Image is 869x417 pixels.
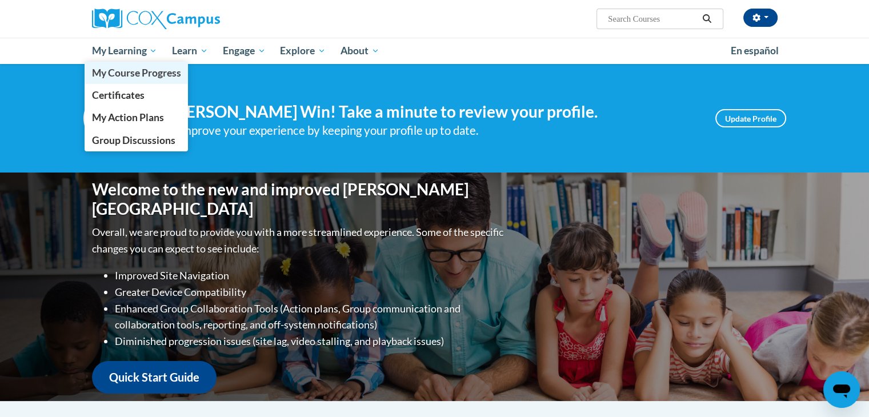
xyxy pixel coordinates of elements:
[85,62,189,84] a: My Course Progress
[75,38,795,64] div: Main menu
[172,44,208,58] span: Learn
[165,38,215,64] a: Learn
[92,224,506,257] p: Overall, we are proud to provide you with a more streamlined experience. Some of the specific cha...
[92,9,220,29] img: Cox Campus
[91,67,181,79] span: My Course Progress
[91,89,144,101] span: Certificates
[83,93,135,144] img: Profile Image
[91,44,157,58] span: My Learning
[273,38,333,64] a: Explore
[85,106,189,129] a: My Action Plans
[823,371,860,408] iframe: Button to launch messaging window
[92,180,506,218] h1: Welcome to the new and improved [PERSON_NAME][GEOGRAPHIC_DATA]
[333,38,387,64] a: About
[115,300,506,334] li: Enhanced Group Collaboration Tools (Action plans, Group communication and collaboration tools, re...
[115,267,506,284] li: Improved Site Navigation
[85,84,189,106] a: Certificates
[85,129,189,151] a: Group Discussions
[215,38,273,64] a: Engage
[341,44,379,58] span: About
[280,44,326,58] span: Explore
[85,38,165,64] a: My Learning
[607,12,698,26] input: Search Courses
[723,39,786,63] a: En español
[715,109,786,127] a: Update Profile
[731,45,779,57] span: En español
[152,102,698,122] h4: Hi [PERSON_NAME] Win! Take a minute to review your profile.
[698,12,715,26] button: Search
[92,9,309,29] a: Cox Campus
[223,44,266,58] span: Engage
[115,333,506,350] li: Diminished progression issues (site lag, video stalling, and playback issues)
[91,111,163,123] span: My Action Plans
[91,134,175,146] span: Group Discussions
[115,284,506,300] li: Greater Device Compatibility
[743,9,778,27] button: Account Settings
[152,121,698,140] div: Help improve your experience by keeping your profile up to date.
[92,361,217,394] a: Quick Start Guide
